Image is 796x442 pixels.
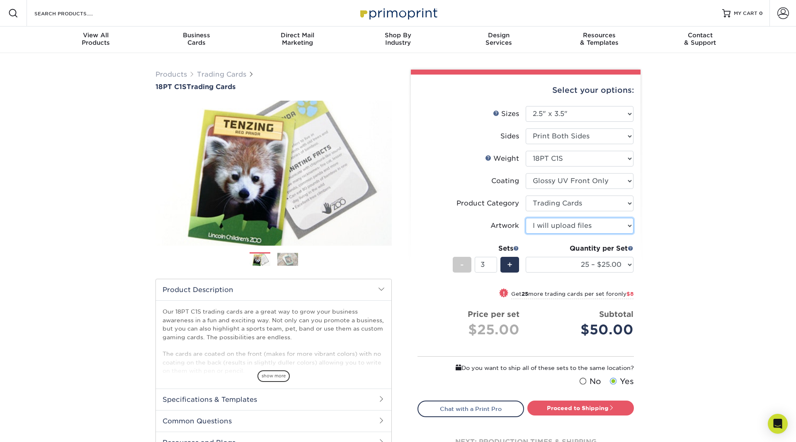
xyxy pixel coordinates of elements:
a: Shop ByIndustry [348,27,449,53]
a: View AllProducts [46,27,146,53]
strong: Subtotal [599,309,633,319]
span: Business [146,31,247,39]
span: Resources [549,31,650,39]
span: 18PT C1S [155,83,187,91]
div: Weight [485,154,519,164]
div: & Templates [549,31,650,46]
a: Direct MailMarketing [247,27,348,53]
a: Trading Cards [197,70,246,78]
img: 18PT C1S 01 [155,92,392,255]
span: MY CART [734,10,757,17]
h2: Common Questions [156,410,391,432]
p: Our 18PT C1S trading cards are a great way to grow your business awareness in a fun and exciting ... [163,307,385,375]
h2: Specifications & Templates [156,389,391,410]
a: BusinessCards [146,27,247,53]
strong: 25 [522,291,528,297]
div: Products [46,31,146,46]
a: Resources& Templates [549,27,650,53]
div: Quantity per Set [526,244,633,254]
span: Direct Mail [247,31,348,39]
div: $25.00 [424,320,519,340]
div: Sets [453,244,519,254]
div: Select your options: [417,75,634,106]
span: show more [257,370,290,382]
div: Sides [500,131,519,141]
div: & Support [650,31,750,46]
a: Proceed to Shipping [527,401,634,415]
span: - [460,258,464,271]
div: Cards [146,31,247,46]
small: Get more trading cards per set for [511,291,633,299]
span: View All [46,31,146,39]
span: 0 [759,10,763,16]
strong: Price per set [468,309,519,319]
div: Coating [491,176,519,186]
div: Artwork [490,221,519,231]
div: Sizes [493,109,519,119]
a: Contact& Support [650,27,750,53]
span: Shop By [348,31,449,39]
a: DesignServices [448,27,549,53]
div: Open Intercom Messenger [768,414,788,434]
div: Product Category [456,198,519,208]
div: Marketing [247,31,348,46]
img: Trading Cards 02 [277,253,298,266]
div: Do you want to ship all of these sets to the same location? [417,363,634,372]
img: Primoprint [357,4,439,22]
span: + [507,258,512,271]
div: $50.00 [532,320,633,340]
span: Design [448,31,549,39]
span: $8 [626,291,633,297]
span: only [614,291,633,297]
input: SEARCH PRODUCTS..... [34,8,114,18]
a: Products [155,70,187,78]
a: Chat with a Print Pro [417,401,524,417]
img: Trading Cards 01 [250,253,270,267]
span: Contact [650,31,750,39]
label: Yes [608,376,634,387]
h2: Product Description [156,279,391,300]
span: ! [503,289,505,298]
div: Industry [348,31,449,46]
a: 18PT C1STrading Cards [155,83,392,91]
div: Services [448,31,549,46]
label: No [578,376,601,387]
h1: Trading Cards [155,83,392,91]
